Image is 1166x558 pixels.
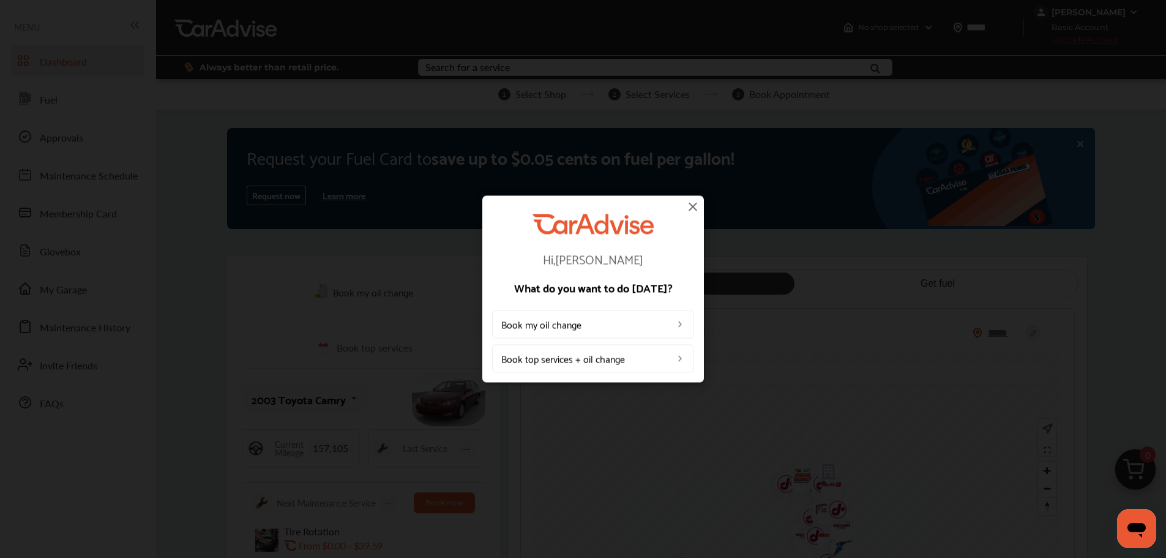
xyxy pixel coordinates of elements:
img: CarAdvise Logo [533,214,654,234]
iframe: Button to launch messaging window [1117,509,1156,548]
p: Hi, [PERSON_NAME] [492,252,694,265]
a: Book top services + oil change [492,344,694,372]
p: What do you want to do [DATE]? [492,282,694,293]
img: close-icon.a004319c.svg [686,199,700,214]
img: left_arrow_icon.0f472efe.svg [675,319,685,329]
img: left_arrow_icon.0f472efe.svg [675,353,685,363]
a: Book my oil change [492,310,694,338]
